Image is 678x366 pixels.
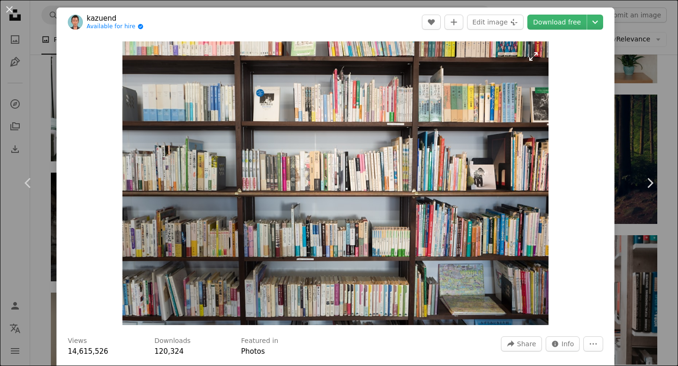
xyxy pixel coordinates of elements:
[546,336,580,351] button: Stats about this image
[68,336,87,346] h3: Views
[562,337,574,351] span: Info
[154,336,191,346] h3: Downloads
[517,337,536,351] span: Share
[587,15,603,30] button: Choose download size
[68,15,83,30] img: Go to kazuend's profile
[527,15,587,30] a: Download free
[621,138,678,228] a: Next
[501,336,541,351] button: Share this image
[154,347,184,356] span: 120,324
[583,336,603,351] button: More Actions
[87,23,144,31] a: Available for hire
[87,14,144,23] a: kazuend
[241,347,265,356] a: Photos
[444,15,463,30] button: Add to Collection
[122,41,549,325] button: Zoom in on this image
[422,15,441,30] button: Like
[122,41,549,325] img: assorted books on brown wooden shelf at daytime
[467,15,524,30] button: Edit image
[68,347,108,356] span: 14,615,526
[241,336,278,346] h3: Featured in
